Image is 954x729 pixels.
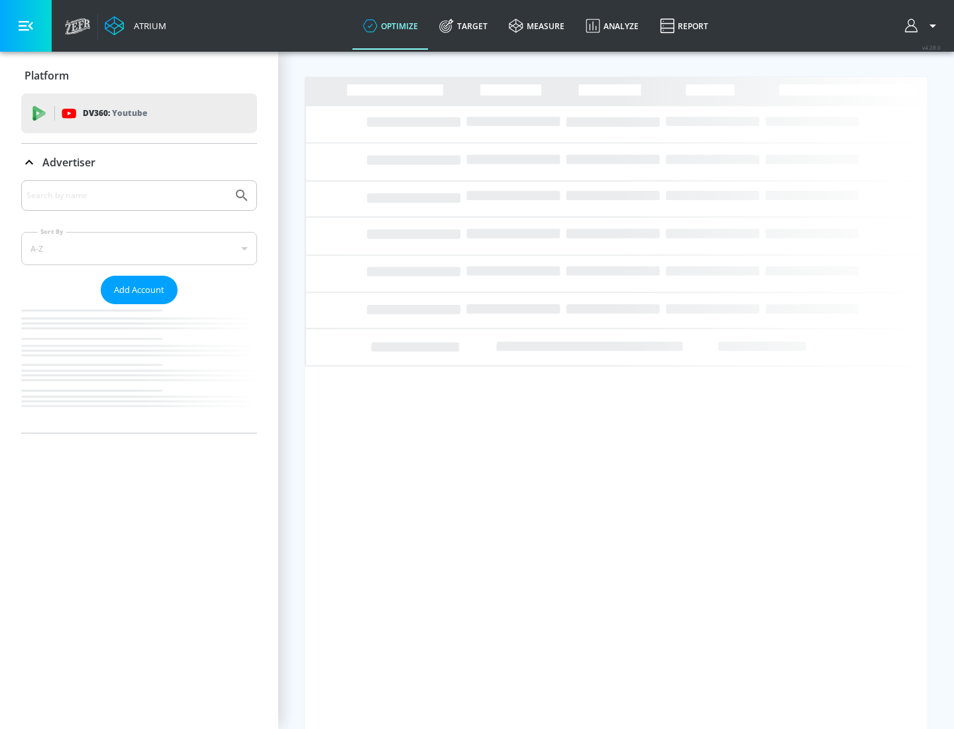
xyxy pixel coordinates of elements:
[114,282,164,298] span: Add Account
[21,57,257,94] div: Platform
[105,16,166,36] a: Atrium
[21,144,257,181] div: Advertiser
[38,227,66,236] label: Sort By
[101,276,178,304] button: Add Account
[42,155,95,170] p: Advertiser
[498,2,575,50] a: measure
[429,2,498,50] a: Target
[21,304,257,433] nav: list of Advertiser
[352,2,429,50] a: optimize
[21,180,257,433] div: Advertiser
[25,68,69,83] p: Platform
[129,20,166,32] div: Atrium
[922,44,941,51] span: v 4.28.0
[575,2,649,50] a: Analyze
[83,106,147,121] p: DV360:
[21,93,257,133] div: DV360: Youtube
[21,232,257,265] div: A-Z
[649,2,719,50] a: Report
[26,187,227,204] input: Search by name
[112,106,147,120] p: Youtube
